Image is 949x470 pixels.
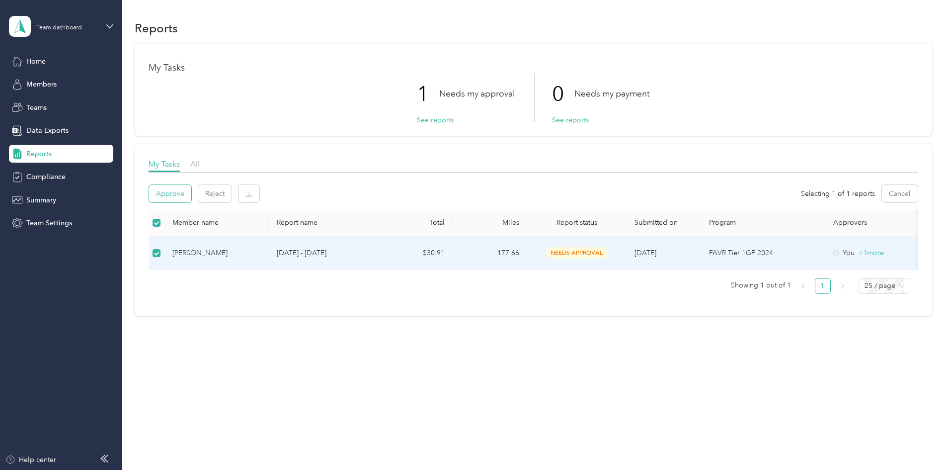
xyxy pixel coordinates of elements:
[701,209,825,237] th: Program
[190,159,200,169] span: All
[882,185,918,202] button: Cancel
[172,248,261,259] div: [PERSON_NAME]
[386,218,445,227] div: Total
[815,278,831,294] li: 1
[135,23,178,33] h1: Reports
[36,25,82,31] div: Team dashboard
[26,56,46,67] span: Home
[417,73,439,115] p: 1
[552,115,589,125] button: See reports
[172,218,261,227] div: Member name
[164,209,269,237] th: Member name
[833,248,917,259] div: You
[840,283,846,289] span: right
[277,248,370,259] p: [DATE] - [DATE]
[815,279,830,293] a: 1
[5,455,56,465] button: Help center
[546,247,608,259] span: needs approval
[26,79,57,90] span: Members
[800,283,806,289] span: left
[634,249,656,257] span: [DATE]
[709,248,817,259] p: FAVR Tier 1GF 2024
[26,218,72,228] span: Team Settings
[835,278,851,294] button: right
[731,278,791,293] span: Showing 1 out of 1
[26,102,47,113] span: Teams
[26,125,69,136] span: Data Exports
[439,88,515,100] p: Needs my approval
[893,414,949,470] iframe: Everlance-gr Chat Button Frame
[865,279,904,293] span: 25 / page
[574,88,649,100] p: Needs my payment
[535,218,619,227] span: Report status
[795,278,811,294] button: left
[859,249,884,257] span: + 1 more
[627,209,701,237] th: Submitted on
[453,237,527,270] td: 177.66
[149,63,918,73] h1: My Tasks
[269,209,378,237] th: Report name
[825,209,925,237] th: Approvers
[149,185,191,202] button: Approve
[701,237,825,270] td: FAVR Tier 1GF 2024
[26,195,56,205] span: Summary
[26,149,52,159] span: Reports
[198,185,232,202] button: Reject
[461,218,519,227] div: Miles
[795,278,811,294] li: Previous Page
[835,278,851,294] li: Next Page
[26,172,66,182] span: Compliance
[417,115,454,125] button: See reports
[149,159,180,169] span: My Tasks
[801,188,875,199] span: Selecting 1 of 1 reports
[859,278,910,294] div: Page Size
[378,237,453,270] td: $30.91
[552,73,574,115] p: 0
